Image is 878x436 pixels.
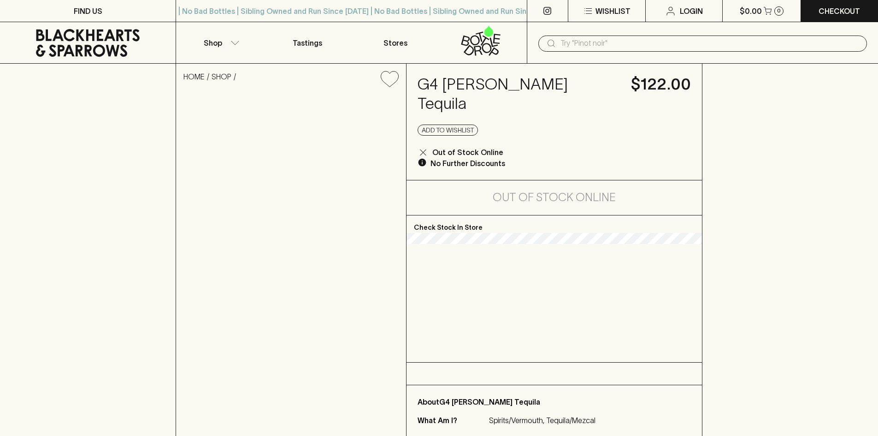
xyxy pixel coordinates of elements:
[430,158,505,169] p: No Further Discounts
[418,396,691,407] p: About G4 [PERSON_NAME] Tequila
[183,72,205,81] a: HOME
[740,6,762,17] p: $0.00
[595,6,631,17] p: Wishlist
[74,6,102,17] p: FIND US
[631,75,691,94] h4: $122.00
[377,67,402,91] button: Add to wishlist
[204,37,222,48] p: Shop
[418,125,478,136] button: Add to wishlist
[418,415,487,426] p: What Am I?
[819,6,860,17] p: Checkout
[489,415,595,426] p: Spirits/Vermouth, Tequila/Mezcal
[212,72,231,81] a: SHOP
[493,190,616,205] h5: Out of Stock Online
[418,75,620,113] h4: G4 [PERSON_NAME] Tequila
[264,22,351,63] a: Tastings
[293,37,322,48] p: Tastings
[777,8,781,13] p: 0
[680,6,703,17] p: Login
[560,36,860,51] input: Try "Pinot noir"
[352,22,439,63] a: Stores
[432,147,503,158] p: Out of Stock Online
[407,215,702,233] p: Check Stock In Store
[176,22,264,63] button: Shop
[383,37,407,48] p: Stores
